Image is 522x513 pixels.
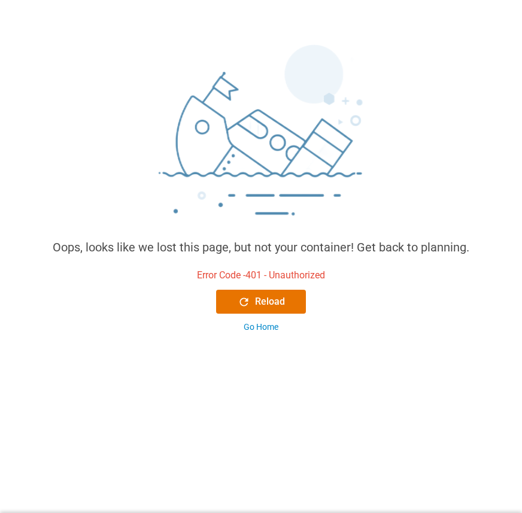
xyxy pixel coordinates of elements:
[238,295,285,309] div: Reload
[53,238,469,256] div: Oops, looks like we lost this page, but not your container! Get back to planning.
[216,321,306,333] button: Go Home
[216,290,306,314] button: Reload
[244,321,278,333] div: Go Home
[197,268,325,283] div: Error Code - 401 - Unauthorized
[81,40,441,238] img: sinking_ship.png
